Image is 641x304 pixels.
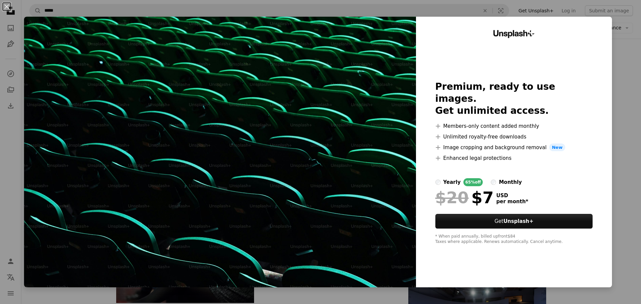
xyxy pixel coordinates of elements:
span: New [549,143,565,151]
li: Unlimited royalty-free downloads [435,133,593,141]
button: GetUnsplash+ [435,214,593,229]
input: yearly65%off [435,180,441,185]
div: 65% off [463,178,483,186]
div: yearly [443,178,461,186]
li: Members-only content added monthly [435,122,593,130]
div: monthly [499,178,522,186]
li: Enhanced legal protections [435,154,593,162]
input: monthly [491,180,496,185]
span: $20 [435,189,469,206]
span: per month * [496,199,528,205]
h2: Premium, ready to use images. Get unlimited access. [435,81,593,117]
div: * When paid annually, billed upfront $84 Taxes where applicable. Renews automatically. Cancel any... [435,234,593,245]
span: USD [496,193,528,199]
li: Image cropping and background removal [435,143,593,151]
div: $7 [435,189,494,206]
strong: Unsplash+ [503,218,533,224]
